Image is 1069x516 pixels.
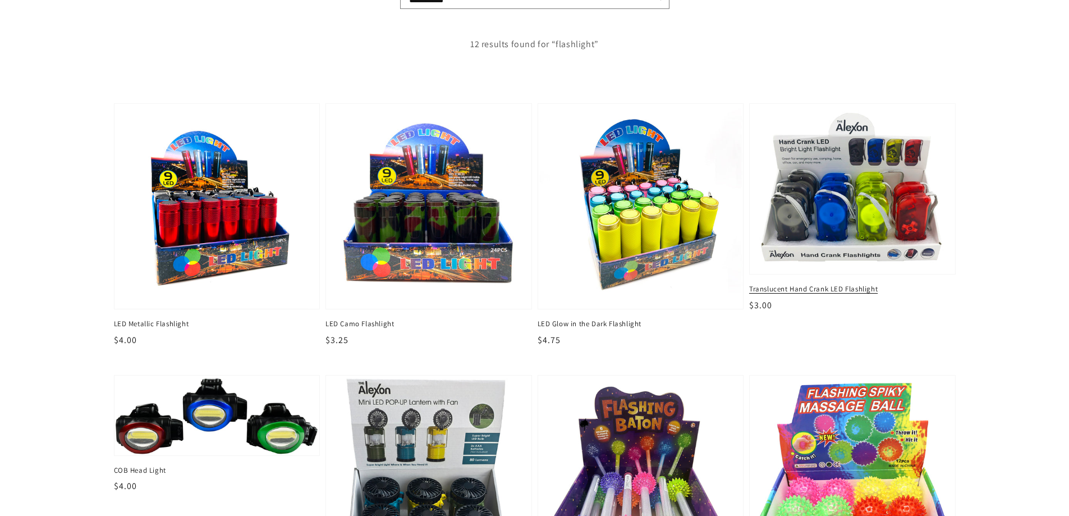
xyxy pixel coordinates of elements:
a: LED Glow in the Dark Flashlight LED Glow in the Dark Flashlight $4.75 [538,103,744,347]
a: LED Metallic Flashlight LED Metallic Flashlight $4.00 [114,103,320,347]
span: $4.00 [114,334,137,346]
a: Translucent Hand Crank LED Flashlight Translucent Hand Crank LED Flashlight $3.00 [749,103,956,312]
span: $3.00 [749,299,772,311]
img: Translucent Hand Crank LED Flashlight [747,101,958,277]
img: COB Head Light [114,376,320,455]
p: 12 results found for “flashlight” [114,36,956,53]
span: COB Head Light [114,465,320,476]
img: LED Metallic Flashlight [114,104,320,309]
img: LED Glow in the Dark Flashlight [538,104,744,309]
span: LED Metallic Flashlight [114,319,320,329]
span: $4.75 [538,334,561,346]
span: $4.00 [114,480,137,492]
span: LED Camo Flashlight [325,319,532,329]
a: LED Camo Flashlight LED Camo Flashlight $3.25 [325,103,532,347]
span: LED Glow in the Dark Flashlight [538,319,744,329]
span: Translucent Hand Crank LED Flashlight [749,284,956,294]
a: COB Head Light COB Head Light $4.00 [114,375,320,494]
img: LED Camo Flashlight [326,104,531,309]
span: $3.25 [325,334,348,346]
